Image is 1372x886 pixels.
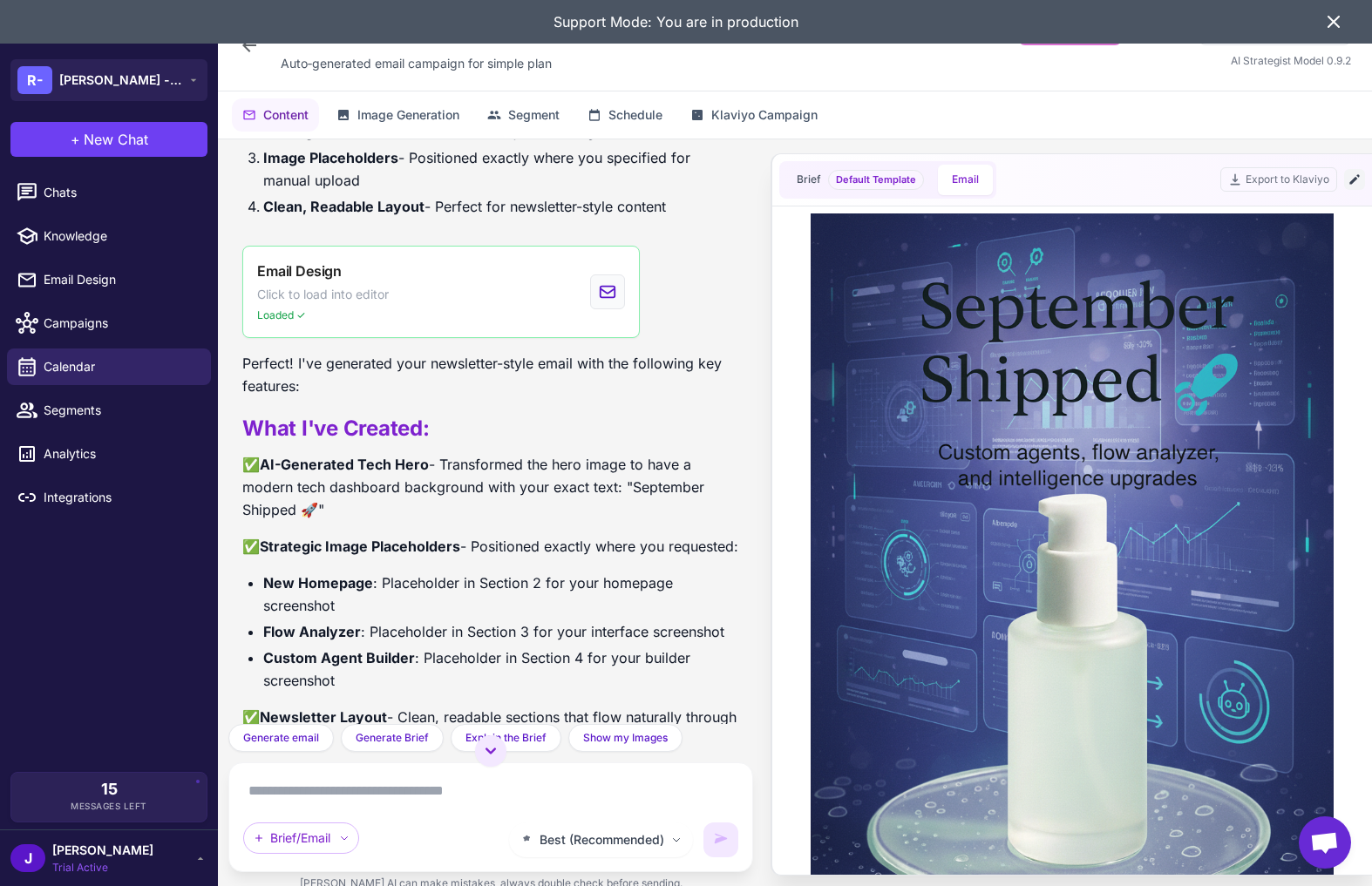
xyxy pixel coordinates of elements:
a: Analytics [7,436,211,472]
button: Schedule [577,98,673,132]
span: [PERSON_NAME] - Email Agent [59,71,181,90]
button: Export to Klaviyo [1220,167,1337,192]
li: : Placeholder in Section 4 for your builder screenshot [263,646,739,692]
strong: Newsletter Layout [260,708,387,726]
span: Knowledge [44,227,197,246]
a: Integrations [7,479,211,516]
span: Integrations [44,488,197,507]
span: Loaded ✓ [257,308,306,323]
strong: New Homepage [263,574,373,592]
button: Show my Images [568,724,683,752]
button: Best (Recommended) [509,822,693,857]
button: Explain the Brief [451,724,561,752]
strong: Clean, Readable Layout [263,198,425,215]
span: Trial Active [52,860,153,876]
p: ✅ - Positioned exactly where you requested: [242,535,739,558]
span: 15 [101,781,118,797]
button: Edit Email [1344,169,1365,190]
span: Campaigns [44,314,197,333]
span: Email Design [257,260,342,281]
p: ✅ - Clean, readable sections that flow naturally through your product updates [242,706,739,751]
a: Chats [7,174,211,211]
span: Image Generation [357,105,459,125]
button: Content [232,98,319,132]
div: Open chat [1299,816,1351,869]
button: Segment [477,98,570,132]
span: Brief [797,172,821,187]
strong: Strategic Image Placeholders [260,538,460,555]
button: Generate Brief [341,724,444,752]
a: Segments [7,392,211,429]
span: Explain the Brief [465,730,547,746]
div: Brief/Email [243,822,359,854]
li: - Perfect for newsletter-style content [263,195,739,218]
span: Generate email [243,730,319,746]
button: Generate email [228,724,334,752]
button: BriefDefault Template [783,165,938,195]
div: Click to edit description [274,51,559,77]
span: [PERSON_NAME] [52,841,153,860]
span: Email Design [44,270,197,289]
button: +New Chat [10,122,207,157]
a: Calendar [7,348,211,385]
strong: Image Placeholders [263,149,398,166]
strong: Flow Analyzer [263,623,361,640]
button: R-[PERSON_NAME] - Email Agent [10,59,207,101]
span: Auto‑generated email campaign for simple plan [281,54,552,73]
p: Perfect! I've generated your newsletter-style email with the following key features: [242,352,739,397]
strong: Custom Agent Builder [263,649,415,666]
button: Email [938,165,993,195]
span: Segments [44,401,197,420]
button: Klaviyo Campaign [680,98,828,132]
strong: Strategic Content Sections [263,123,447,140]
p: ✅ - Transformed the hero image to have a modern tech dashboard background with your exact text: "... [242,453,739,521]
li: : Placeholder in Section 3 for your interface screenshot [263,620,739,643]
span: Content [263,105,309,125]
a: Knowledge [7,218,211,254]
span: Chats [44,183,197,202]
button: Image Generation [326,98,470,132]
li: : Placeholder in Section 2 for your homepage screenshot [263,572,739,617]
strong: AI-Generated Tech Hero [260,456,429,473]
span: Brief template [828,170,924,190]
div: R- [17,66,52,94]
span: Show my Images [583,730,668,746]
span: Click to load into editor [257,285,389,304]
li: - Positioned exactly where you specified for manual upload [263,146,739,192]
div: J [10,844,45,872]
span: Analytics [44,444,197,463]
span: Messages Left [71,800,147,813]
a: Campaigns [7,305,211,342]
span: Segment [508,105,560,125]
span: Generate Brief [356,730,429,746]
h2: What I've Created: [242,415,739,443]
a: Email Design [7,261,211,298]
span: Klaviyo Campaign [711,105,818,125]
span: + [71,129,80,150]
span: Calendar [44,357,197,376]
span: AI Strategist Model 0.9.2 [1231,54,1351,67]
span: Best (Recommended) [540,830,664,849]
span: New Chat [84,129,148,150]
span: Schedule [608,105,662,125]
